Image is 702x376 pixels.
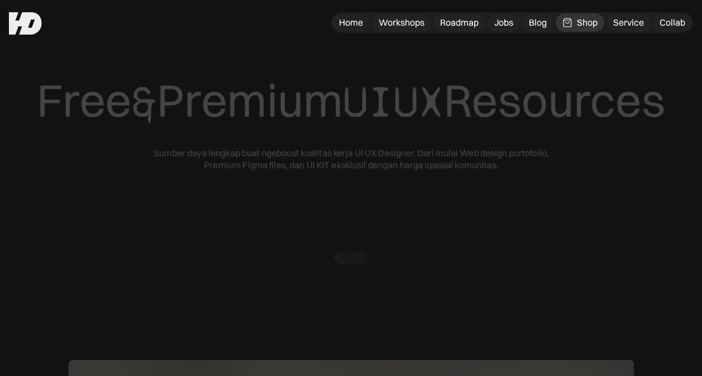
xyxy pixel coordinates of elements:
a: Shop [556,13,604,32]
div: Jobs [494,17,513,28]
div: Home [339,17,363,28]
div: Roadmap [440,17,479,28]
a: Home [332,13,370,32]
div: Shop [577,17,598,28]
div: Dipercaya oleh designers [291,269,411,281]
a: Roadmap [433,13,485,32]
div: Service [613,17,644,28]
span: UIUX [343,74,443,129]
span: & [132,74,157,129]
span: 50k+ [351,269,371,280]
a: Jobs [488,13,520,32]
a: Collab [653,13,692,32]
a: Blog [522,13,553,32]
a: Service [607,13,651,32]
div: Free Premium Resources [37,73,665,129]
a: Workshops [372,13,431,32]
div: Sumber daya lengkap buat ngeboost kualitas kerja UI UX Designer. Dari mulai Web design portofolio... [150,148,552,171]
div: Workshops [379,17,424,28]
div: Blog [529,17,547,28]
div: Collab [660,17,685,28]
